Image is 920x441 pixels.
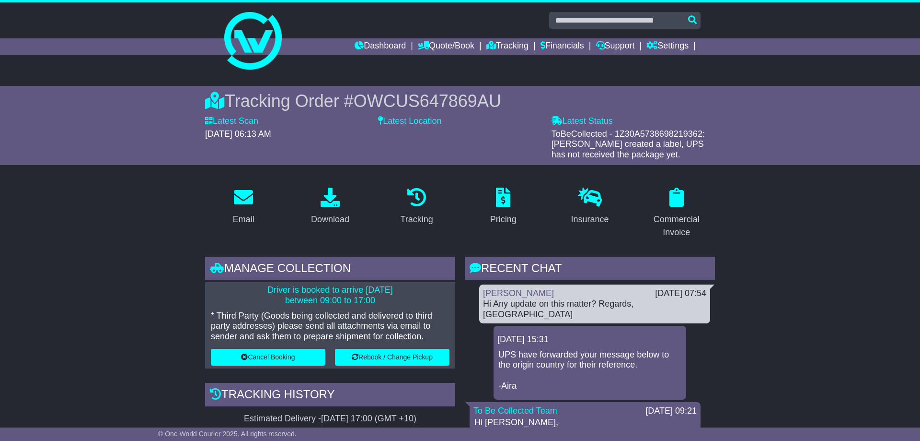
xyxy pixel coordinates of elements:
div: Tracking [401,213,433,226]
a: Financials [540,38,584,55]
div: Pricing [490,213,517,226]
div: [DATE] 17:00 (GMT +10) [321,414,416,424]
a: Settings [646,38,689,55]
div: Insurance [571,213,609,226]
a: [PERSON_NAME] [483,288,554,298]
div: Estimated Delivery - [205,414,455,424]
div: [DATE] 15:31 [497,334,682,345]
a: Insurance [564,184,615,229]
a: To Be Collected Team [473,406,557,416]
label: Latest Scan [205,116,258,127]
div: Download [311,213,349,226]
a: Quote/Book [418,38,474,55]
label: Latest Location [378,116,441,127]
span: ToBeCollected - 1Z30A5738698219362: [PERSON_NAME] created a label, UPS has not received the packa... [552,129,705,159]
p: Hi [PERSON_NAME], [474,417,696,428]
div: Hi Any update on this matter? Regards, [GEOGRAPHIC_DATA] [483,299,706,320]
div: [DATE] 09:21 [645,406,697,417]
a: Dashboard [355,38,406,55]
button: Cancel Booking [211,349,325,366]
div: Tracking history [205,383,455,409]
p: * Third Party (Goods being collected and delivered to third party addresses) please send all atta... [211,311,449,342]
a: Download [305,184,356,229]
button: Rebook / Change Pickup [335,349,449,366]
div: RECENT CHAT [465,257,715,283]
a: Email [227,184,261,229]
span: © One World Courier 2025. All rights reserved. [158,430,297,438]
a: Tracking [486,38,529,55]
p: Driver is booked to arrive [DATE] between 09:00 to 17:00 [211,285,449,306]
p: UPS have forwarded your message below to the origin country for their reference. -Aira [498,350,681,391]
span: [DATE] 06:13 AM [205,129,271,139]
div: [DATE] 07:54 [655,288,706,299]
span: OWCUS647869AU [354,91,501,111]
div: Email [233,213,254,226]
div: Tracking Order # [205,91,715,111]
a: Commercial Invoice [638,184,715,242]
div: Commercial Invoice [644,213,709,239]
a: Tracking [394,184,439,229]
div: Manage collection [205,257,455,283]
label: Latest Status [552,116,613,127]
a: Pricing [484,184,523,229]
a: Support [596,38,635,55]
